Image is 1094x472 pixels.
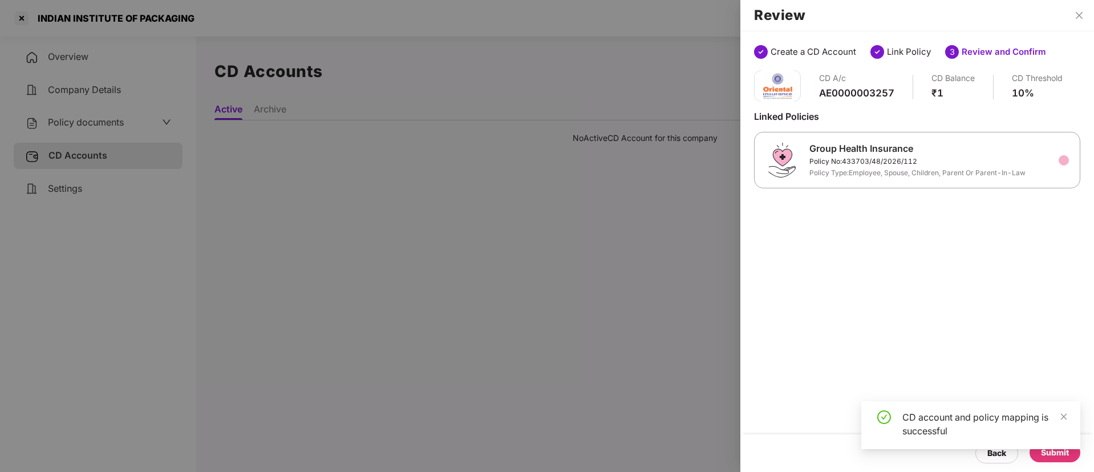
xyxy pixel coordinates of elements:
div: 3 [945,45,959,59]
div: Review and Confirm [962,46,1046,58]
div: 10% [1012,87,1063,99]
div: CD A/c [819,70,894,87]
div: Linked Policies [754,111,1080,123]
div: ₹1 [931,87,975,99]
div: Group Health Insurance [809,142,1026,156]
span: close [1060,413,1068,421]
div: CD account and policy mapping is successful [902,410,1067,438]
img: svg+xml;base64,PHN2ZyB4bWxucz0iaHR0cDovL3d3dy53My5vcmcvMjAwMC9zdmciIHdpZHRoPSI0Ny43MTQiIGhlaWdodD... [768,143,796,177]
img: oi.png [760,69,795,103]
h2: Review [754,9,1080,22]
div: Policy No: 433703/48/2026/112 [809,156,1026,167]
div: Create a CD Account [771,46,856,58]
img: svg+xml;base64,PHN2ZyBpZD0iU3RlcC1Eb25lLTMyeDMyIiB4bWxucz0iaHR0cDovL3d3dy53My5vcmcvMjAwMC9zdmciIH... [754,45,768,59]
div: CD Balance [931,70,975,87]
div: Policy Type: Employee, Spouse, Children, Parent Or Parent-In-Law [809,167,1026,179]
div: AE0000003257 [819,87,894,99]
span: close [1075,11,1084,20]
div: CD Threshold [1012,70,1063,87]
span: check-circle [877,410,891,424]
div: Link Policy [887,46,931,58]
button: Close [1071,10,1087,21]
img: svg+xml;base64,PHN2ZyBpZD0iU3RlcC1Eb25lLTMyeDMyIiB4bWxucz0iaHR0cDovL3d3dy53My5vcmcvMjAwMC9zdmciIH... [870,45,884,59]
